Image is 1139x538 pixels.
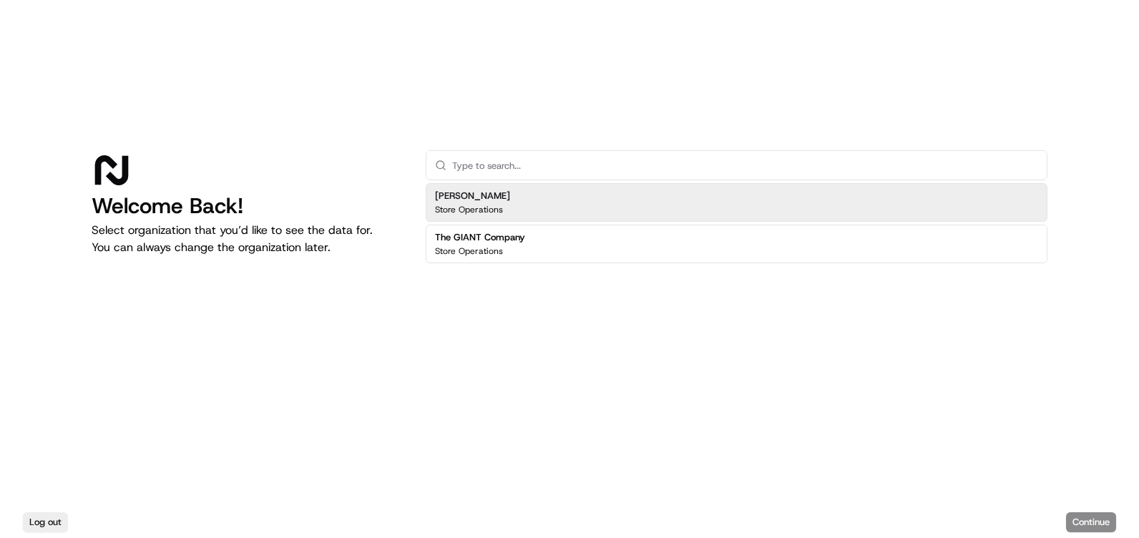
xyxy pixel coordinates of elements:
h1: Welcome Back! [92,193,403,219]
input: Type to search... [452,151,1038,180]
p: Store Operations [435,245,503,257]
p: Store Operations [435,204,503,215]
h2: The GIANT Company [435,231,525,244]
div: Suggestions [426,180,1047,266]
p: Select organization that you’d like to see the data for. You can always change the organization l... [92,222,403,256]
button: Log out [23,512,68,532]
h2: [PERSON_NAME] [435,190,510,202]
